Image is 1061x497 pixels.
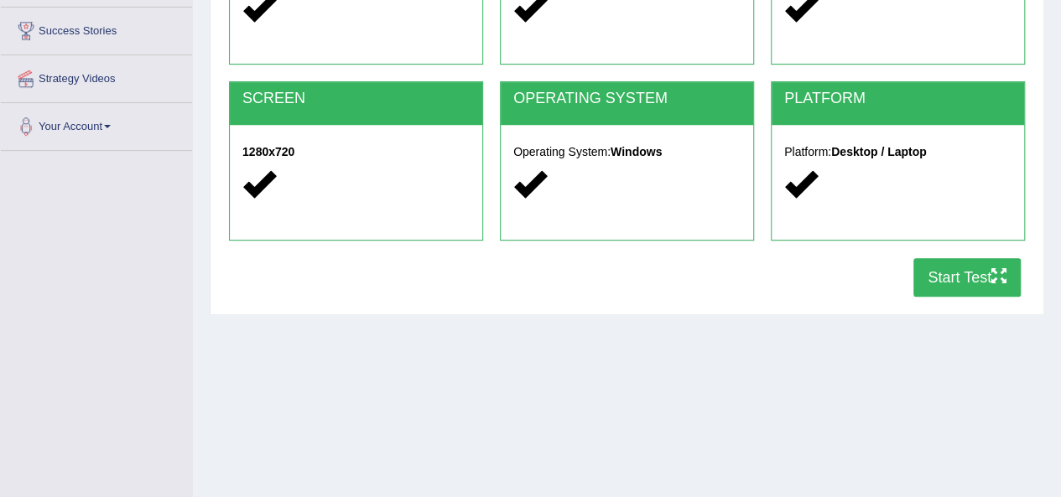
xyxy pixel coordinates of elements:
strong: Windows [611,145,662,158]
strong: Desktop / Laptop [831,145,927,158]
h2: OPERATING SYSTEM [513,91,741,107]
a: Success Stories [1,8,192,49]
a: Your Account [1,103,192,145]
button: Start Test [913,258,1021,297]
h2: PLATFORM [784,91,1012,107]
strong: 1280x720 [242,145,294,158]
h5: Platform: [784,146,1012,158]
h5: Operating System: [513,146,741,158]
a: Strategy Videos [1,55,192,97]
h2: SCREEN [242,91,470,107]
